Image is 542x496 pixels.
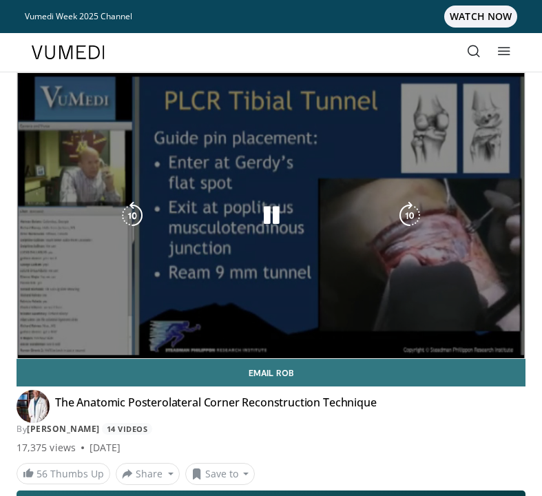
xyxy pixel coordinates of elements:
[27,423,100,435] a: [PERSON_NAME]
[25,6,517,28] a: Vumedi Week 2025 ChannelWATCH NOW
[17,390,50,423] img: Avatar
[32,45,105,59] img: VuMedi Logo
[444,6,517,28] span: WATCH NOW
[55,395,377,417] h4: The Anatomic Posterolateral Corner Reconstruction Technique
[90,441,121,455] div: [DATE]
[37,467,48,480] span: 56
[102,423,152,435] a: 14 Videos
[17,359,525,386] a: Email Rob
[17,463,110,484] a: 56 Thumbs Up
[17,73,525,358] video-js: Video Player
[185,463,256,485] button: Save to
[17,423,525,435] div: By
[17,441,76,455] span: 17,375 views
[116,463,180,485] button: Share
